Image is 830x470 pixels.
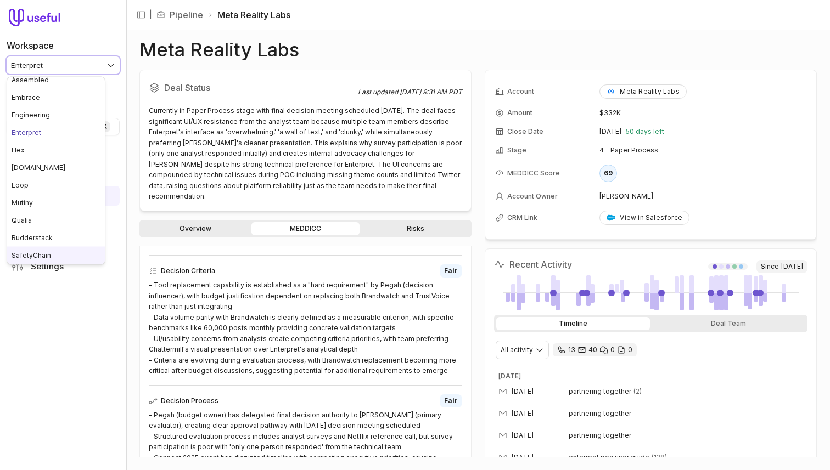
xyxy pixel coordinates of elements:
[12,93,40,101] span: Embrace
[12,111,50,119] span: Engineering
[12,199,33,207] span: Mutiny
[12,146,25,154] span: Hex
[12,163,65,172] span: [DOMAIN_NAME]
[12,251,51,259] span: SafetyChain
[12,76,49,84] span: Assembled
[12,216,32,224] span: Qualia
[12,128,41,137] span: Enterpret
[12,181,29,189] span: Loop
[12,234,53,242] span: Rudderstack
